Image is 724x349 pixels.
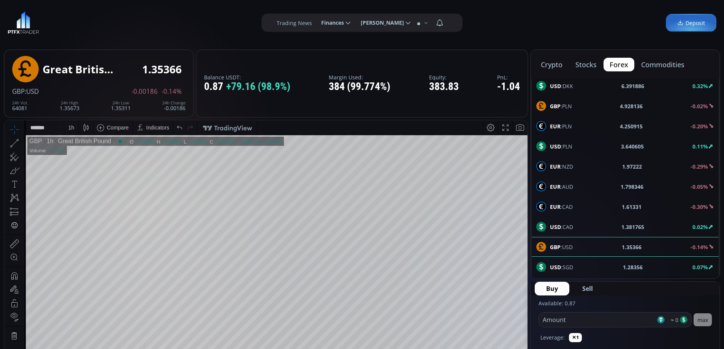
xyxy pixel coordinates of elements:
[550,142,572,150] span: :PLN
[496,305,503,311] div: log
[226,81,290,93] span: +79.16 (98.9%)
[182,19,203,24] div: 1.353420
[692,264,708,271] b: 0.07%
[550,203,573,211] span: :CAD
[429,74,459,80] label: Equity:
[142,4,165,10] div: Indicators
[436,305,473,311] span: 16:38:41 (UTC)
[621,82,644,90] b: 6.391886
[25,27,41,33] div: Volume
[550,122,572,130] span: :PLN
[635,58,691,71] button: commodities
[355,15,404,30] span: [PERSON_NAME]
[111,101,131,105] div: 24h Low
[497,81,520,93] div: -1.04
[129,19,150,24] div: 1.353630
[620,122,643,130] b: 4.250915
[509,305,519,311] div: auto
[162,101,185,111] div: -0.00186
[622,203,642,211] b: 1.61331
[569,58,603,71] button: stocks
[204,81,290,93] div: 0.87
[550,103,561,110] b: GBP
[622,163,642,171] b: 1.97222
[12,101,28,105] div: 24h Vol.
[550,102,572,110] span: :PLN
[621,223,644,231] b: 1.381765
[25,87,39,96] span: :USD
[60,101,79,105] div: 24h High
[493,301,506,316] div: Toggle Log Scale
[691,163,708,170] b: -0.29%
[86,305,92,311] div: 1d
[125,19,129,24] div: O
[668,316,678,324] span: ≈ 0
[8,11,39,34] img: LOGO
[12,101,28,111] div: 64081
[49,17,107,24] div: Great British Pound
[550,264,561,271] b: USD
[27,305,33,311] div: 5y
[434,301,475,316] button: 16:38:41 (UTC)
[692,82,708,90] b: 0.32%
[497,74,520,80] label: PnL:
[38,305,44,311] div: 1y
[156,19,177,24] div: 1.354460
[429,81,459,93] div: 383.83
[546,284,558,293] span: Buy
[12,87,25,96] span: GBP
[329,81,390,93] div: 384 (99.774%)
[179,19,182,24] div: L
[535,58,569,71] button: crypto
[550,183,573,191] span: :AUD
[550,143,561,150] b: USD
[550,163,561,170] b: EUR
[535,282,569,295] button: Buy
[142,63,182,75] div: 1.35366
[582,284,593,293] span: Sell
[44,27,60,33] div: 3.073K
[483,301,493,316] div: Toggle Percentage
[62,305,69,311] div: 1m
[60,101,79,111] div: 1.35673
[692,143,708,150] b: 0.11%
[204,74,290,80] label: Balance USDT:
[209,19,230,24] div: 1.353660
[691,123,708,130] b: -0.20%
[550,223,573,231] span: :CAD
[43,63,119,75] div: Great British Pound
[621,183,643,191] b: 1.798346
[621,142,644,150] b: 3.640605
[691,103,708,110] b: -0.02%
[329,74,390,80] label: Margin Used:
[277,19,312,27] label: Trading News
[131,88,158,95] span: -0.00186
[316,15,344,30] span: Finances
[571,282,604,295] button: Sell
[569,333,582,342] button: ✕1
[64,4,70,10] div: 1 h
[550,203,561,210] b: EUR
[112,17,119,24] div: Market open
[7,101,13,109] div: 
[691,183,708,190] b: -0.05%
[540,333,565,341] label: Leverage:
[49,305,57,311] div: 3m
[550,82,561,90] b: USD
[506,301,521,316] div: Toggle Auto Scale
[550,223,561,231] b: USD
[691,203,708,210] b: -0.30%
[111,101,131,111] div: 1.35311
[666,14,716,32] a: Deposit
[550,163,573,171] span: :NZD
[539,300,575,307] label: Available: 0.87
[232,19,277,24] div: −0.000150 (−0.01%)
[205,19,209,24] div: C
[623,263,643,271] b: 1.28356
[162,101,185,105] div: 24h Change
[102,4,124,10] div: Compare
[102,301,114,316] div: Go to
[604,58,634,71] button: forex
[677,19,705,27] span: Deposit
